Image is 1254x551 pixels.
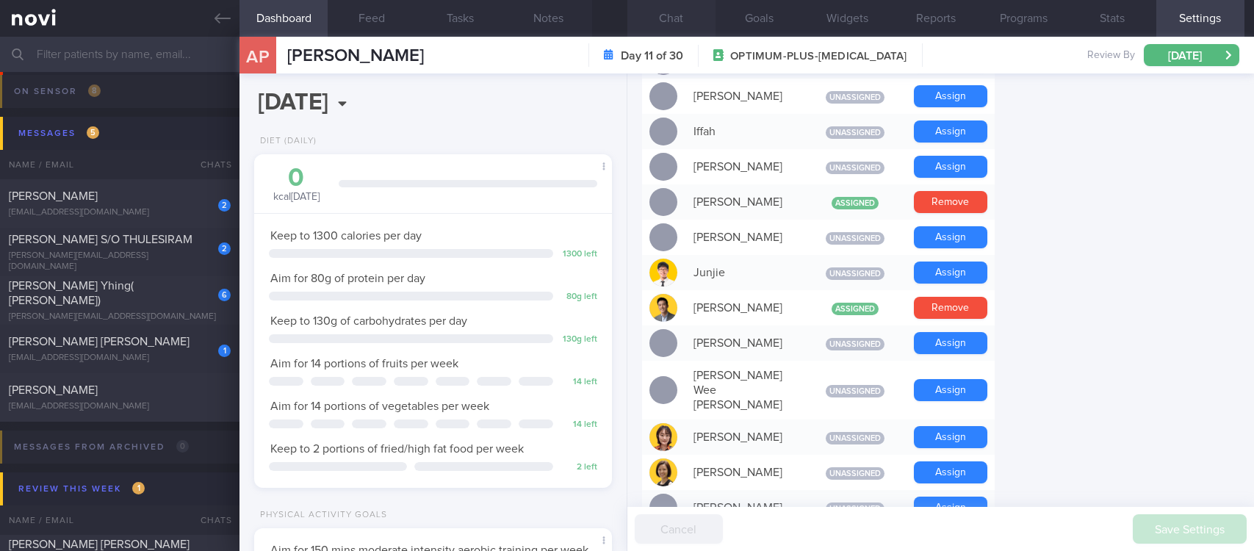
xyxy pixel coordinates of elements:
span: [PERSON_NAME] [PERSON_NAME] [9,336,190,347]
span: Assigned [832,303,879,315]
div: [PERSON_NAME] [686,493,804,522]
span: [PERSON_NAME] Yhing( [PERSON_NAME]) [9,280,134,306]
div: [PERSON_NAME] [686,187,804,217]
span: Unassigned [826,467,884,480]
div: 14 left [561,377,597,388]
span: Unassigned [826,432,884,444]
span: [PERSON_NAME] [9,384,98,396]
span: Unassigned [826,267,884,280]
span: Unassigned [826,91,884,104]
button: Remove [914,191,987,213]
span: Review By [1087,49,1135,62]
div: 2 [218,242,231,255]
span: Unassigned [826,338,884,350]
span: 8 [88,84,101,97]
div: Junjie [686,258,804,287]
div: 2 left [561,462,597,473]
strong: Day 11 of 30 [621,48,683,63]
div: Iffah [686,117,804,146]
div: [PERSON_NAME] [686,422,804,452]
div: AP [231,28,286,84]
div: 1300 left [561,249,597,260]
button: Assign [914,426,987,448]
button: Assign [914,262,987,284]
div: On sensor [10,82,104,101]
div: [PERSON_NAME][EMAIL_ADDRESS][DOMAIN_NAME] [9,311,231,323]
button: Assign [914,461,987,483]
div: Physical Activity Goals [254,510,387,521]
div: 6 [218,289,231,301]
div: [PERSON_NAME] Wee [PERSON_NAME] [686,361,804,419]
div: Chats [181,150,239,179]
span: Unassigned [826,232,884,245]
span: [PERSON_NAME] [287,47,424,65]
div: [PERSON_NAME] [686,328,804,358]
button: Assign [914,226,987,248]
span: OPTIMUM-PLUS-[MEDICAL_DATA] [730,49,907,64]
button: Assign [914,332,987,354]
div: Diet (Daily) [254,136,317,147]
div: 80 g left [561,292,597,303]
button: Assign [914,156,987,178]
div: [PERSON_NAME] [686,152,804,181]
div: 2 [218,199,231,212]
div: 1 [218,345,231,357]
div: [EMAIL_ADDRESS][DOMAIN_NAME] [9,353,231,364]
div: Messages [15,123,103,143]
span: [PERSON_NAME] [9,190,98,202]
span: Unassigned [826,162,884,174]
span: Aim for 80g of protein per day [270,273,425,284]
span: Unassigned [826,385,884,397]
span: Unassigned [826,126,884,139]
div: Messages from Archived [10,437,192,457]
div: Chats [181,505,239,535]
button: Assign [914,85,987,107]
button: [DATE] [1144,44,1239,66]
span: 1 [132,482,145,494]
span: [PERSON_NAME] [PERSON_NAME] [9,539,190,550]
button: Assign [914,379,987,401]
span: Keep to 2 portions of fried/high fat food per week [270,443,524,455]
div: 130 g left [561,334,597,345]
span: [PERSON_NAME] S/O THULESIRAM [9,234,192,245]
div: [PERSON_NAME] [686,223,804,252]
button: Remove [914,297,987,319]
span: Unassigned [826,503,884,515]
span: 5 [87,126,99,139]
div: 0 [269,165,324,191]
div: [EMAIL_ADDRESS][DOMAIN_NAME] [9,401,231,412]
div: [PERSON_NAME] [686,293,804,323]
button: Assign [914,120,987,143]
span: Keep to 1300 calories per day [270,230,422,242]
div: [PERSON_NAME] [686,82,804,111]
span: Keep to 130g of carbohydrates per day [270,315,467,327]
span: Assigned [832,197,879,209]
button: Assign [914,497,987,519]
div: Review this week [15,479,148,499]
span: Aim for 14 portions of fruits per week [270,358,458,370]
div: [PERSON_NAME][EMAIL_ADDRESS][DOMAIN_NAME] [9,251,231,273]
div: 14 left [561,419,597,431]
span: 0 [176,440,189,453]
div: kcal [DATE] [269,165,324,204]
span: Aim for 14 portions of vegetables per week [270,400,489,412]
div: [EMAIL_ADDRESS][DOMAIN_NAME] [9,207,231,218]
div: [PERSON_NAME] [686,458,804,487]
